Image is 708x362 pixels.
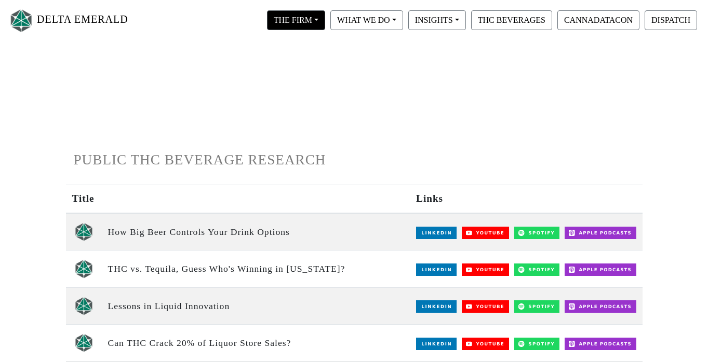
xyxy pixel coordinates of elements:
[469,15,555,24] a: THC BEVERAGES
[408,10,466,30] button: INSIGHTS
[102,213,410,250] td: How Big Beer Controls Your Drink Options
[645,10,697,30] button: DISPATCH
[565,263,636,276] img: Apple Podcasts
[8,7,34,34] img: Logo
[75,222,93,241] img: unscripted logo
[471,10,552,30] button: THC BEVERAGES
[74,151,635,169] h1: PUBLIC THC BEVERAGE RESEARCH
[555,15,642,24] a: CANNADATACON
[514,338,559,350] img: Spotify
[565,227,636,239] img: Apple Podcasts
[267,10,325,30] button: THE FIRM
[102,287,410,324] td: Lessons in Liquid Innovation
[416,338,457,350] img: LinkedIn
[514,300,559,313] img: Spotify
[565,300,636,313] img: Apple Podcasts
[462,338,509,350] img: YouTube
[514,227,559,239] img: Spotify
[102,250,410,287] td: THC vs. Tequila, Guess Who's Winning in [US_STATE]?
[410,185,642,213] th: Links
[66,185,102,213] th: Title
[8,4,128,37] a: DELTA EMERALD
[462,263,509,276] img: YouTube
[416,227,457,239] img: LinkedIn
[462,300,509,313] img: YouTube
[75,259,93,278] img: unscripted logo
[75,297,93,315] img: unscripted logo
[330,10,403,30] button: WHAT WE DO
[514,263,559,276] img: Spotify
[416,263,457,276] img: LinkedIn
[462,227,509,239] img: YouTube
[557,10,639,30] button: CANNADATACON
[102,325,410,361] td: Can THC Crack 20% of Liquor Store Sales?
[75,333,93,352] img: unscripted logo
[565,338,636,350] img: Apple Podcasts
[642,15,700,24] a: DISPATCH
[416,300,457,313] img: LinkedIn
